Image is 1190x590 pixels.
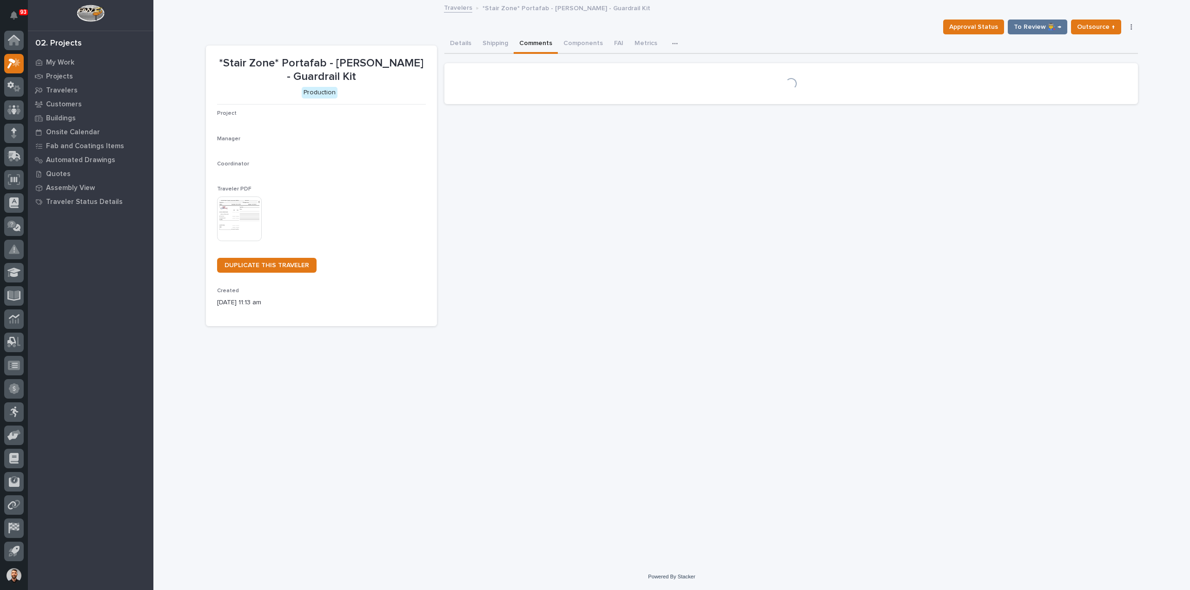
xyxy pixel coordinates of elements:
[46,100,82,109] p: Customers
[217,298,426,308] p: [DATE] 11:13 am
[28,83,153,97] a: Travelers
[77,5,104,22] img: Workspace Logo
[20,9,26,15] p: 93
[1014,21,1061,33] span: To Review 👨‍🏭 →
[46,142,124,151] p: Fab and Coatings Items
[444,2,472,13] a: Travelers
[28,55,153,69] a: My Work
[217,111,237,116] span: Project
[943,20,1004,34] button: Approval Status
[46,184,95,192] p: Assembly View
[28,167,153,181] a: Quotes
[4,6,24,25] button: Notifications
[28,181,153,195] a: Assembly View
[12,11,24,26] div: Notifications93
[28,125,153,139] a: Onsite Calendar
[46,156,115,164] p: Automated Drawings
[46,198,123,206] p: Traveler Status Details
[46,170,71,178] p: Quotes
[28,195,153,209] a: Traveler Status Details
[4,566,24,585] button: users-avatar
[514,34,558,54] button: Comments
[217,161,249,167] span: Coordinator
[46,114,76,123] p: Buildings
[28,153,153,167] a: Automated Drawings
[46,72,73,81] p: Projects
[608,34,629,54] button: FAI
[629,34,663,54] button: Metrics
[28,97,153,111] a: Customers
[46,128,100,137] p: Onsite Calendar
[217,136,240,142] span: Manager
[1008,20,1067,34] button: To Review 👨‍🏭 →
[1077,21,1115,33] span: Outsource ↑
[648,574,695,579] a: Powered By Stacker
[217,57,426,84] p: *Stair Zone* Portafab - [PERSON_NAME] - Guardrail Kit
[483,2,650,13] p: *Stair Zone* Portafab - [PERSON_NAME] - Guardrail Kit
[302,87,337,98] div: Production
[46,86,78,95] p: Travelers
[477,34,514,54] button: Shipping
[217,288,239,294] span: Created
[28,69,153,83] a: Projects
[558,34,608,54] button: Components
[46,59,74,67] p: My Work
[949,21,998,33] span: Approval Status
[225,262,309,269] span: DUPLICATE THIS TRAVELER
[217,258,317,273] a: DUPLICATE THIS TRAVELER
[35,39,82,49] div: 02. Projects
[28,139,153,153] a: Fab and Coatings Items
[28,111,153,125] a: Buildings
[444,34,477,54] button: Details
[1071,20,1121,34] button: Outsource ↑
[217,186,251,192] span: Traveler PDF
